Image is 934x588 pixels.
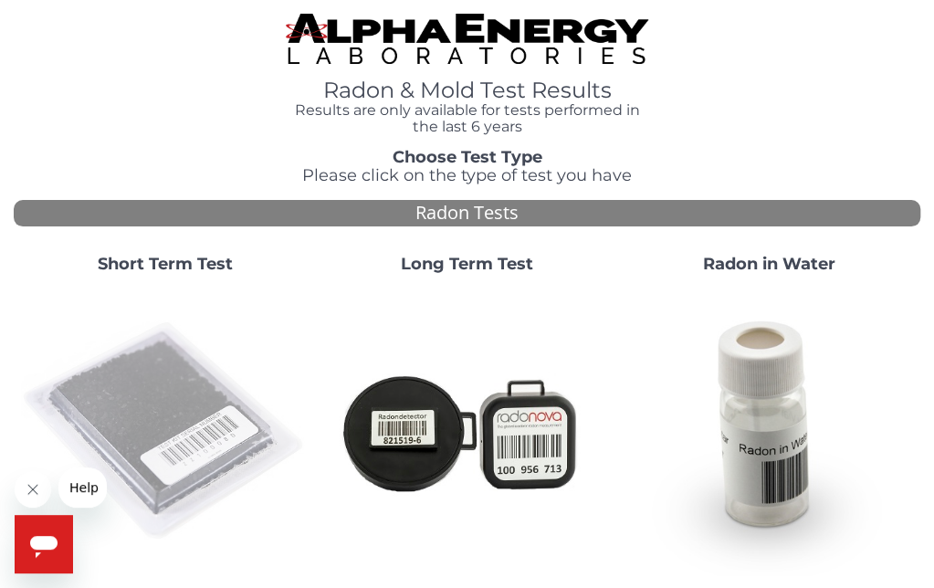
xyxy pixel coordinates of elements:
[286,14,648,64] img: TightCrop.jpg
[323,288,611,575] img: Radtrak2vsRadtrak3.jpg
[15,471,51,508] iframe: Close message
[286,102,648,134] h4: Results are only available for tests performed in the last 6 years
[58,467,107,508] iframe: Message from company
[401,254,533,274] strong: Long Term Test
[703,254,835,274] strong: Radon in Water
[21,288,309,575] img: ShortTerm.jpg
[302,165,632,185] span: Please click on the type of test you have
[625,288,913,575] img: RadoninWater.jpg
[14,200,920,226] div: Radon Tests
[15,515,73,573] iframe: Button to launch messaging window
[393,147,542,167] strong: Choose Test Type
[98,254,233,274] strong: Short Term Test
[286,79,648,102] h1: Radon & Mold Test Results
